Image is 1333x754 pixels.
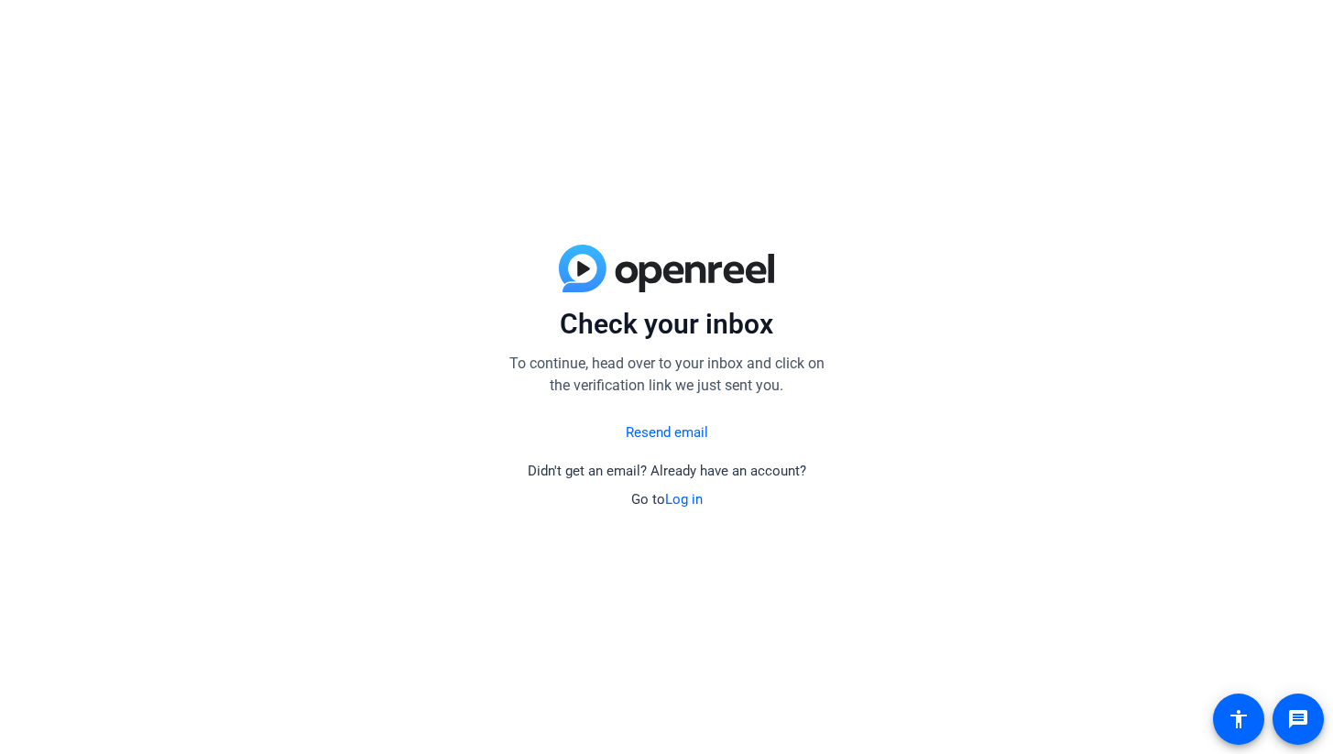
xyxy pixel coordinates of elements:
mat-icon: accessibility [1228,708,1250,730]
p: To continue, head over to your inbox and click on the verification link we just sent you. [502,353,832,397]
a: Log in [665,491,703,508]
p: Check your inbox [502,307,832,342]
mat-icon: message [1287,708,1309,730]
span: Go to [631,491,703,508]
img: blue-gradient.svg [559,245,774,292]
span: Didn't get an email? Already have an account? [528,463,806,479]
a: Resend email [626,422,708,443]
